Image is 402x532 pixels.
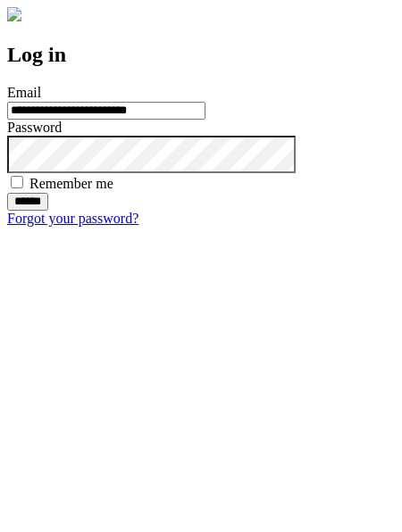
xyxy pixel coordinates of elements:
a: Forgot your password? [7,211,138,226]
label: Email [7,85,41,100]
h2: Log in [7,43,395,67]
img: logo-4e3dc11c47720685a147b03b5a06dd966a58ff35d612b21f08c02c0306f2b779.png [7,7,21,21]
label: Password [7,120,62,135]
label: Remember me [29,176,113,191]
